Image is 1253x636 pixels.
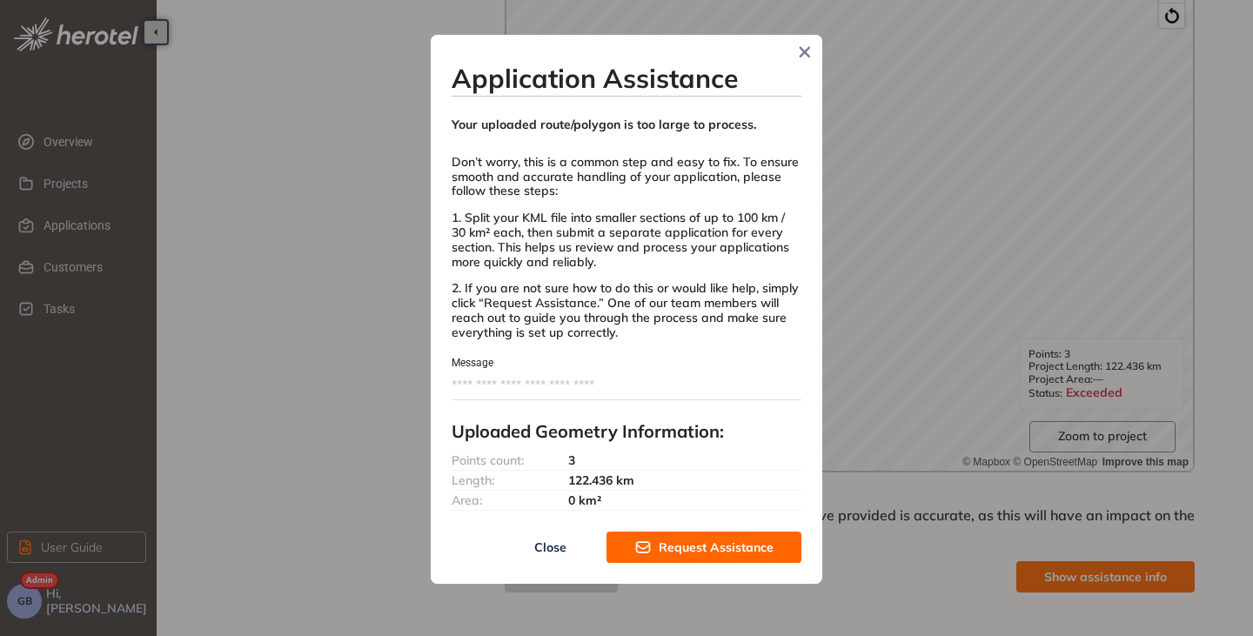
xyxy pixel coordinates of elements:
[534,538,566,557] span: Close
[452,492,482,508] span: Area:
[452,372,801,399] textarea: Message
[792,39,818,65] button: Close
[452,211,801,269] div: 1. Split your KML file into smaller sections of up to 100 km / 30 km² each, then submit a separat...
[452,281,801,339] div: 2. If you are not sure how to do this or would like help, simply click “Request Assistance.” One ...
[452,452,524,468] span: Points count:
[452,117,801,132] div: Your uploaded route/polygon is too large to process.
[659,538,774,557] span: Request Assistance
[568,452,575,468] span: 3
[452,144,801,198] div: Don’t worry, this is a common step and easy to fix. To ensure smooth and accurate handling of you...
[452,421,801,442] h4: Uploaded Geometry Information:
[452,472,494,488] span: Length:
[568,492,601,508] span: 0 km²
[606,532,801,563] button: Request Assistance
[568,472,634,488] span: 122.436 km
[452,355,493,372] label: Message
[452,63,801,94] h3: Application Assistance
[493,532,606,563] button: Close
